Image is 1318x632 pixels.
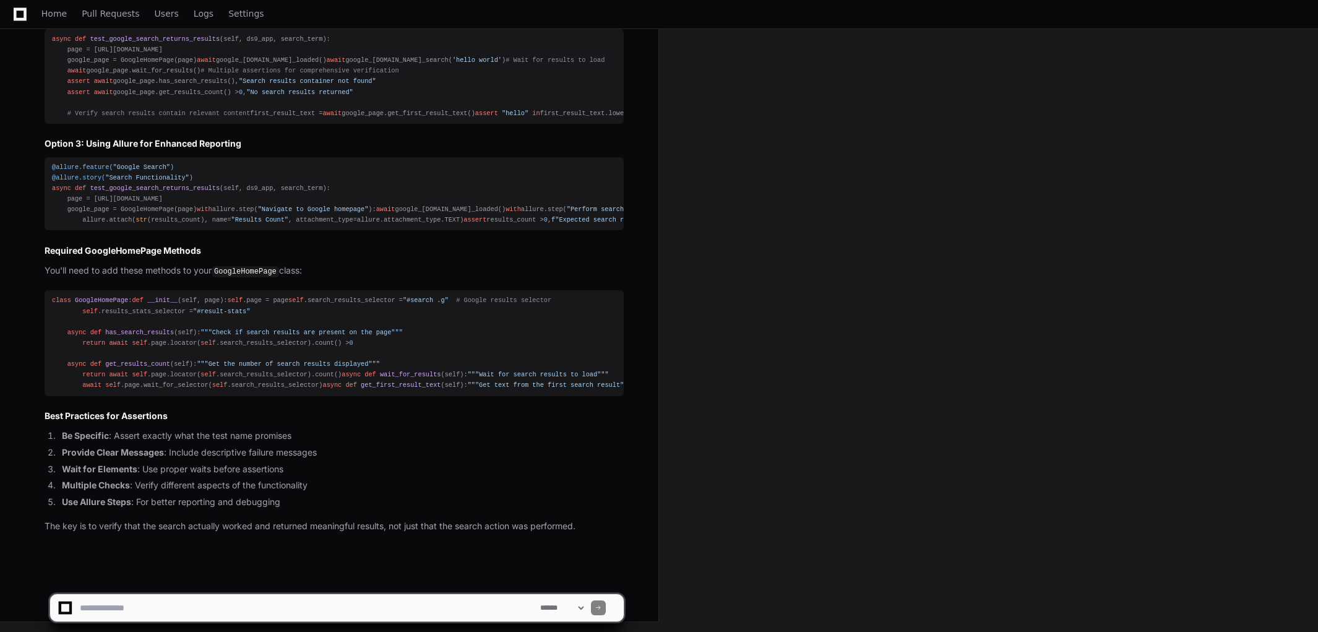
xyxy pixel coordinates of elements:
[567,206,628,213] span: "Perform search"
[62,464,137,474] strong: Wait for Elements
[345,381,356,389] span: def
[200,339,216,347] span: self
[132,371,147,378] span: self
[62,447,164,457] strong: Provide Clear Messages
[132,297,143,304] span: def
[223,184,322,192] span: self, ds9_app, search_term
[445,371,460,378] span: self
[45,245,624,257] h2: Required GoogleHomePage Methods
[58,495,624,509] li: : For better reporting and debugging
[322,110,342,117] span: await
[445,381,460,389] span: self
[197,56,216,64] span: await
[58,462,624,477] li: : Use proper waits before assertions
[212,381,228,389] span: self
[67,67,87,74] span: await
[109,339,128,347] span: await
[132,339,147,347] span: self
[403,297,449,304] span: "#search .g"
[231,216,288,223] span: "Results Count"
[45,410,624,422] h2: Best Practices for Assertions
[109,371,128,378] span: await
[52,295,616,391] div: : ( ): .page = page .search_results_selector = .results_stats_selector = ( ): .page.locator( .sea...
[288,297,304,304] span: self
[193,308,250,315] span: "#result-stats"
[376,206,395,213] span: await
[200,67,398,74] span: # Multiple assertions for comprehensive verification
[380,371,441,378] span: wait_for_results
[468,381,632,389] span: """Get text from the first search result"""
[468,371,609,378] span: """Wait for search results to load"""
[544,216,548,223] span: 0
[475,110,498,117] span: assert
[94,89,113,96] span: await
[174,360,189,368] span: self
[136,216,147,223] span: str
[105,360,170,368] span: get_results_count
[364,371,376,378] span: def
[147,297,178,304] span: __init__
[67,110,251,117] span: # Verify search results contain relevant content
[62,430,109,441] strong: Be Specific
[228,10,264,17] span: Settings
[52,35,71,43] span: async
[90,35,220,43] span: test_google_search_returns_results
[258,206,369,213] span: "Navigate to Google homepage"
[52,162,616,226] div: ( ): page = [URL][DOMAIN_NAME] google_page = GoogleHomePage(page) allure.step( ): google_[DOMAIN_...
[58,446,624,460] li: : Include descriptive failure messages
[52,297,71,304] span: class
[105,381,121,389] span: self
[52,163,174,171] span: @allure.feature( )
[463,216,486,223] span: assert
[94,77,113,85] span: await
[75,184,86,192] span: def
[45,519,624,534] p: The key is to verify that the search actually worked and returned meaningful results, not just th...
[90,360,101,368] span: def
[41,10,67,17] span: Home
[197,206,212,213] span: with
[239,77,376,85] span: "Search results container not found"
[82,371,105,378] span: return
[105,329,174,336] span: has_search_results
[532,110,540,117] span: in
[90,184,220,192] span: test_google_search_returns_results
[322,381,342,389] span: async
[350,339,353,347] span: 0
[90,329,101,336] span: def
[75,297,128,304] span: GoogleHomePage
[506,56,605,64] span: # Wait for results to load
[456,297,551,304] span: # Google results selector
[113,163,170,171] span: "Google Search"
[67,329,87,336] span: async
[452,56,502,64] span: 'hello world'
[178,329,193,336] span: self
[502,110,528,117] span: "hello"
[62,480,130,490] strong: Multiple Checks
[223,35,322,43] span: self, ds9_app, search_term
[82,381,101,389] span: await
[342,371,361,378] span: async
[200,371,216,378] span: self
[52,34,616,119] div: ( ): page = [URL][DOMAIN_NAME] google_page = GoogleHomePage(page) google_[DOMAIN_NAME]_loaded() g...
[105,174,189,181] span: "Search Functionality"
[75,35,86,43] span: def
[197,360,380,368] span: """Get the number of search results displayed"""
[67,360,87,368] span: async
[327,56,346,64] span: await
[212,266,279,277] code: GoogleHomePage
[227,297,243,304] span: self
[506,206,521,213] span: with
[155,10,179,17] span: Users
[45,137,624,150] h2: Option 3: Using Allure for Enhanced Reporting
[200,329,403,336] span: """Check if search results are present on the page"""
[182,297,220,304] span: self, page
[82,10,139,17] span: Pull Requests
[52,174,193,181] span: @allure.story( )
[82,308,98,315] span: self
[45,264,624,279] p: You'll need to add these methods to your class:
[239,89,243,96] span: 0
[361,381,441,389] span: get_first_result_text
[82,339,105,347] span: return
[67,77,90,85] span: assert
[62,496,131,507] strong: Use Allure Steps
